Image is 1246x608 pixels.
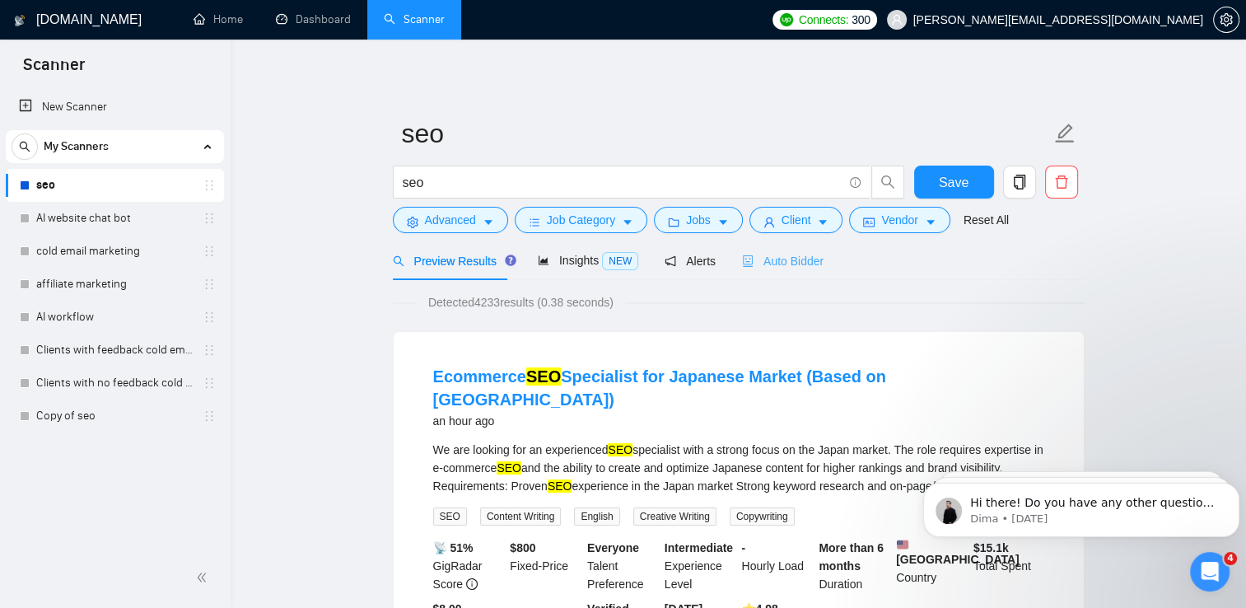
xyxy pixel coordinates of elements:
[1213,13,1239,26] a: setting
[433,507,467,526] span: SEO
[538,254,638,267] span: Insights
[393,255,404,267] span: search
[686,211,711,229] span: Jobs
[730,507,795,526] span: Copywriting
[602,252,638,270] span: NEW
[36,169,193,202] a: seo
[12,141,37,152] span: search
[203,409,216,423] span: holder
[897,539,908,550] img: 🇺🇸
[393,207,508,233] button: settingAdvancedcaret-down
[417,293,625,311] span: Detected 4233 results (0.38 seconds)
[749,207,843,233] button: userClientcaret-down
[36,268,193,301] a: affiliate marketing
[430,539,507,593] div: GigRadar Score
[203,212,216,225] span: holder
[881,211,917,229] span: Vendor
[1054,123,1076,144] span: edit
[548,479,572,493] mark: SEO
[19,91,211,124] a: New Scanner
[483,216,494,228] span: caret-down
[497,461,521,475] mark: SEO
[393,255,511,268] span: Preview Results
[633,507,716,526] span: Creative Writing
[1214,13,1239,26] span: setting
[425,211,476,229] span: Advanced
[194,12,243,26] a: homeHome
[939,172,968,193] span: Save
[203,344,216,357] span: holder
[36,400,193,433] a: Copy of seo
[891,14,903,26] span: user
[850,177,861,188] span: info-circle
[36,367,193,400] a: Clients with no feedback cold email marketing
[763,216,775,228] span: user
[1046,175,1077,189] span: delete
[44,130,109,163] span: My Scanners
[799,11,848,29] span: Connects:
[506,539,584,593] div: Fixed-Price
[872,175,903,189] span: search
[863,216,875,228] span: idcard
[480,507,561,526] span: Content Writing
[503,253,518,268] div: Tooltip anchor
[196,569,212,586] span: double-left
[6,130,224,433] li: My Scanners
[276,12,351,26] a: dashboardDashboard
[407,216,418,228] span: setting
[14,7,26,34] img: logo
[917,448,1246,564] iframe: Intercom notifications message
[622,216,633,228] span: caret-down
[1045,166,1078,199] button: delete
[203,278,216,291] span: holder
[6,91,224,124] li: New Scanner
[665,541,733,554] b: Intermediate
[665,255,716,268] span: Alerts
[654,207,743,233] button: folderJobscaret-down
[515,207,647,233] button: barsJob Categorycaret-down
[914,166,994,199] button: Save
[1190,552,1230,592] iframe: Intercom live chat
[203,311,216,324] span: holder
[466,578,478,590] span: info-circle
[433,441,1044,495] div: We are looking for an experienced specialist with a strong focus on the Japan market. The role re...
[742,255,754,267] span: robot
[717,216,729,228] span: caret-down
[574,507,619,526] span: English
[970,539,1048,593] div: Total Spent
[815,539,893,593] div: Duration
[1004,175,1035,189] span: copy
[538,255,549,266] span: area-chart
[547,211,615,229] span: Job Category
[1224,552,1237,565] span: 4
[526,367,561,386] mark: SEO
[817,216,828,228] span: caret-down
[529,216,540,228] span: bars
[661,539,739,593] div: Experience Level
[1213,7,1239,33] button: setting
[925,216,936,228] span: caret-down
[849,207,950,233] button: idcardVendorcaret-down
[1003,166,1036,199] button: copy
[433,411,1044,431] div: an hour ago
[203,245,216,258] span: holder
[819,541,884,573] b: More than 6 months
[203,376,216,390] span: holder
[433,541,474,554] b: 📡 51%
[608,443,632,456] mark: SEO
[10,53,98,87] span: Scanner
[433,367,886,409] a: EcommerceSEOSpecialist for Japanese Market (Based on [GEOGRAPHIC_DATA])
[403,172,842,193] input: Search Freelance Jobs...
[852,11,870,29] span: 300
[742,255,824,268] span: Auto Bidder
[780,13,793,26] img: upwork-logo.png
[584,539,661,593] div: Talent Preference
[36,202,193,235] a: AI website chat bot
[893,539,970,593] div: Country
[203,179,216,192] span: holder
[871,166,904,199] button: search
